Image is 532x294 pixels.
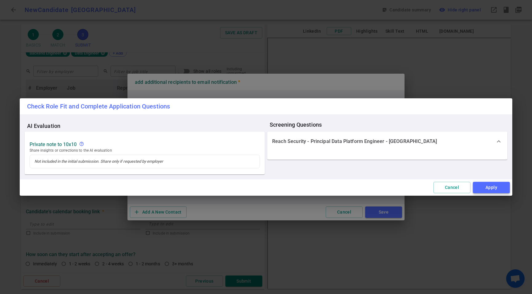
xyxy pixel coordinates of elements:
[433,182,470,193] button: Cancel
[270,122,510,128] span: Screening Questions
[27,123,267,129] span: AI Evaluation
[473,182,510,193] button: Apply
[30,147,260,153] span: Share insights or corrections to the AI evaluation
[272,138,437,145] p: Reach Security - Principal Data Platform Engineer - [GEOGRAPHIC_DATA]
[20,98,512,114] h2: Check Role Fit and Complete Application Questions
[79,141,87,147] div: Not included in the initial submission. Share only if requested by employer
[79,141,84,146] span: help_outline
[495,138,502,145] span: expand_more
[267,132,507,151] div: Reach Security - Principal Data Platform Engineer - [GEOGRAPHIC_DATA]
[30,141,77,147] strong: Private Note to 10x10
